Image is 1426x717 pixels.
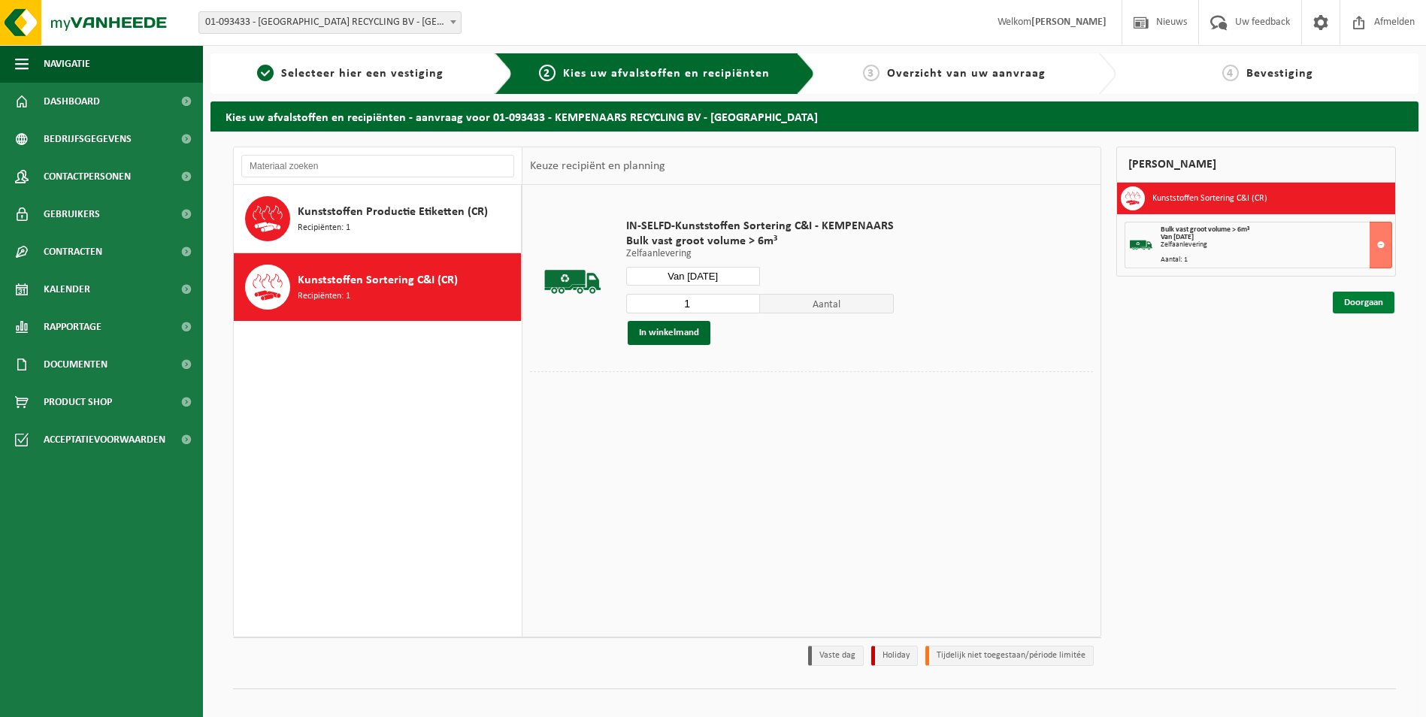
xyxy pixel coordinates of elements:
span: Rapportage [44,308,101,346]
span: 01-093433 - KEMPENAARS RECYCLING BV - ROOSENDAAL [198,11,462,34]
button: Kunststoffen Productie Etiketten (CR) Recipiënten: 1 [234,185,522,253]
button: Kunststoffen Sortering C&I (CR) Recipiënten: 1 [234,253,522,321]
span: Bulk vast groot volume > 6m³ [1161,225,1249,234]
li: Vaste dag [808,646,864,666]
span: Dashboard [44,83,100,120]
button: In winkelmand [628,321,710,345]
span: Recipiënten: 1 [298,221,350,235]
span: Gebruikers [44,195,100,233]
span: 1 [257,65,274,81]
span: Kunststoffen Sortering C&I (CR) [298,271,458,289]
input: Materiaal zoeken [241,155,514,177]
span: Contracten [44,233,102,271]
a: Doorgaan [1333,292,1394,313]
span: Contactpersonen [44,158,131,195]
span: Acceptatievoorwaarden [44,421,165,458]
span: 4 [1222,65,1239,81]
span: Bedrijfsgegevens [44,120,132,158]
p: Zelfaanlevering [626,249,894,259]
li: Holiday [871,646,918,666]
a: 1Selecteer hier een vestiging [218,65,483,83]
span: Overzicht van uw aanvraag [887,68,1046,80]
div: Aantal: 1 [1161,256,1391,264]
strong: Van [DATE] [1161,233,1194,241]
div: Keuze recipiënt en planning [522,147,673,185]
span: Kalender [44,271,90,308]
strong: [PERSON_NAME] [1031,17,1107,28]
span: 2 [539,65,556,81]
span: Kunststoffen Productie Etiketten (CR) [298,203,488,221]
span: Bevestiging [1246,68,1313,80]
h2: Kies uw afvalstoffen en recipiënten - aanvraag voor 01-093433 - KEMPENAARS RECYCLING BV - [GEOGRA... [210,101,1418,131]
h3: Kunststoffen Sortering C&I (CR) [1152,186,1267,210]
span: Documenten [44,346,107,383]
span: Bulk vast groot volume > 6m³ [626,234,894,249]
input: Selecteer datum [626,267,760,286]
li: Tijdelijk niet toegestaan/période limitée [925,646,1094,666]
div: Zelfaanlevering [1161,241,1391,249]
span: Recipiënten: 1 [298,289,350,304]
div: [PERSON_NAME] [1116,147,1396,183]
span: 01-093433 - KEMPENAARS RECYCLING BV - ROOSENDAAL [199,12,461,33]
span: Selecteer hier een vestiging [281,68,444,80]
span: Navigatie [44,45,90,83]
span: Kies uw afvalstoffen en recipiënten [563,68,770,80]
span: 3 [863,65,880,81]
span: IN-SELFD-Kunststoffen Sortering C&I - KEMPENAARS [626,219,894,234]
span: Product Shop [44,383,112,421]
span: Aantal [760,294,894,313]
